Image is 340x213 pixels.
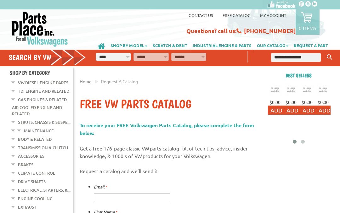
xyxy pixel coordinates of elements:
[94,183,107,191] label: Email
[18,161,33,169] a: Brakes
[267,73,331,79] h2: Best sellers
[18,87,69,95] a: TDI Engine and Related
[302,99,313,105] span: $0.00
[101,79,138,84] span: Request a Catalog
[269,99,280,105] span: $0.00
[9,53,86,62] h4: Search by VW
[325,52,334,63] button: Keyword Search
[80,97,261,112] h1: Free VW Parts Catalog
[18,135,52,143] a: Body & Related
[80,145,261,160] p: Get a free 176-page classic VW parts catalog full of tech tips, advice, insider knowledge, & 1000...
[108,40,150,51] a: SHOP BY MODEL
[291,40,331,51] a: REQUEST A PART
[18,203,37,211] a: Exhaust
[24,127,54,135] a: Maintenance
[18,144,68,152] a: Transmission & Clutch
[18,186,71,194] a: Electrical, Starters, &...
[254,40,291,51] a: OUR CATALOG
[318,99,329,105] span: $0.00
[286,99,297,105] span: $0.00
[18,169,55,177] a: Climate Control
[299,25,316,31] p: 0 items
[189,13,213,18] a: Contact us
[284,106,325,115] button: Add to Cart
[223,13,251,18] a: Free Catalog
[18,152,44,160] a: Accessories
[270,107,306,113] span: Add to Cart
[12,103,62,118] a: Air Cooled Engine and Related
[80,79,92,84] a: Home
[286,107,322,113] span: Add to Cart
[80,122,254,136] span: To receive your FREE Volkswagen Parts Catalog, please complete the form below.
[18,96,67,104] a: Gas Engines & Related
[18,118,71,126] a: Struts, Chassis & Suspe...
[18,194,53,203] a: Engine Cooling
[9,69,73,76] h4: Shop By Category
[150,40,190,51] a: SCRATCH & DENT
[303,107,338,113] span: Add to Cart
[296,9,320,35] a: 0 items
[11,11,69,47] img: Parts Place Inc!
[18,177,46,186] a: Drive Shafts
[268,106,309,115] button: Add to Cart
[80,167,261,175] p: Request a catalog and we'll send it
[260,13,286,18] a: My Account
[190,40,254,51] a: INDUSTRIAL ENGINE & PARTS
[18,79,68,87] a: VW Diesel Engine Parts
